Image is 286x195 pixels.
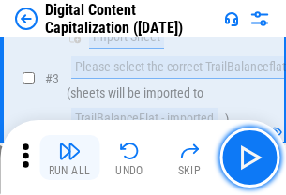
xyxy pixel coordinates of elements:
[224,11,239,26] img: Support
[89,26,164,49] div: Import Sheet
[178,165,202,176] div: Skip
[99,135,159,180] button: Undo
[248,7,271,30] img: Settings menu
[118,140,141,162] img: Undo
[115,165,143,176] div: Undo
[234,142,264,172] img: Main button
[71,108,218,130] div: TrailBalanceFlat - imported
[49,165,91,176] div: Run All
[39,135,99,180] button: Run All
[159,135,219,180] button: Skip
[178,140,201,162] img: Skip
[58,140,81,162] img: Run All
[15,7,38,30] img: Back
[45,71,59,86] span: # 3
[45,1,217,37] div: Digital Content Capitalization ([DATE])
